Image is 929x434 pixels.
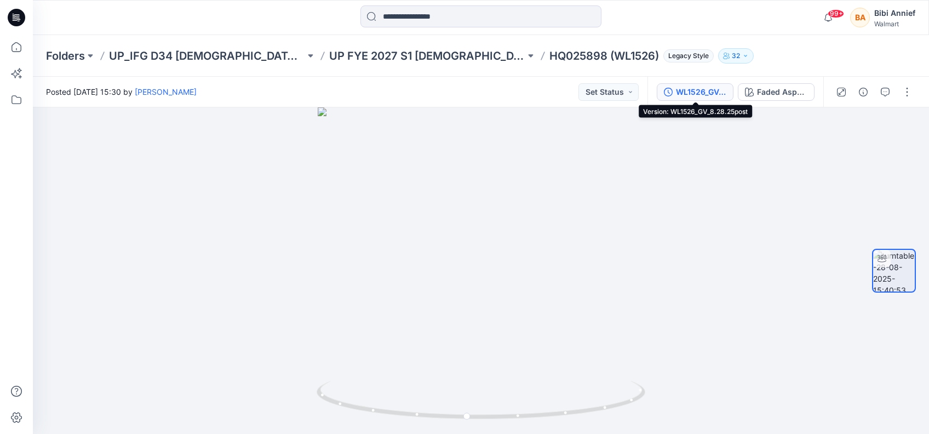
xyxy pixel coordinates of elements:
span: 99+ [828,9,844,18]
img: turntable-28-08-2025-15:40:53 [873,250,915,292]
button: Legacy Style [659,48,714,64]
div: WL1526_GV_8.28.25post [676,86,726,98]
button: Details [855,83,872,101]
a: UP_IFG D34 [DEMOGRAPHIC_DATA] Active [109,48,305,64]
a: UP FYE 2027 S1 [DEMOGRAPHIC_DATA] ACTIVE IFG [329,48,525,64]
div: BA [850,8,870,27]
button: 32 [718,48,754,64]
a: [PERSON_NAME] [135,87,197,96]
span: Legacy Style [663,49,714,62]
button: Faded Asphalt [738,83,815,101]
a: Folders [46,48,85,64]
button: WL1526_GV_8.28.25post [657,83,733,101]
span: Posted [DATE] 15:30 by [46,86,197,98]
p: 32 [732,50,740,62]
div: Bibi Annief [874,7,915,20]
div: Faded Asphalt [757,86,807,98]
p: HQ025898 (WL1526) [549,48,659,64]
div: Walmart [874,20,915,28]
